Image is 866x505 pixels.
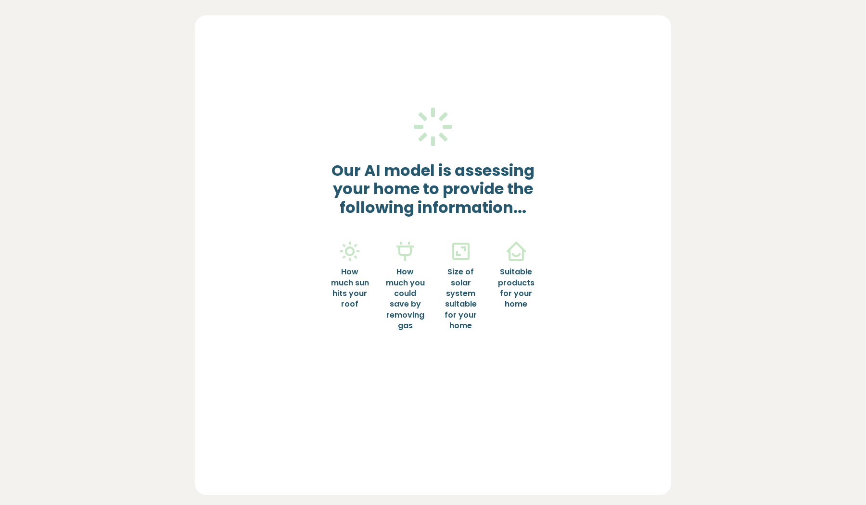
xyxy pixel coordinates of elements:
p: This may take few seconds [255,405,611,415]
h3: Our AI model is assessing your home to provide the following information... [330,161,536,217]
p: Note: Do not refresh or close this page. Your data may get lost. [255,423,611,433]
h6: How much sun hits your roof [330,267,370,310]
h6: How much you could save by removing gas [385,267,425,331]
h6: Size of solar system suitable for your home [441,267,481,331]
h6: Suitable products for your home [496,267,536,310]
